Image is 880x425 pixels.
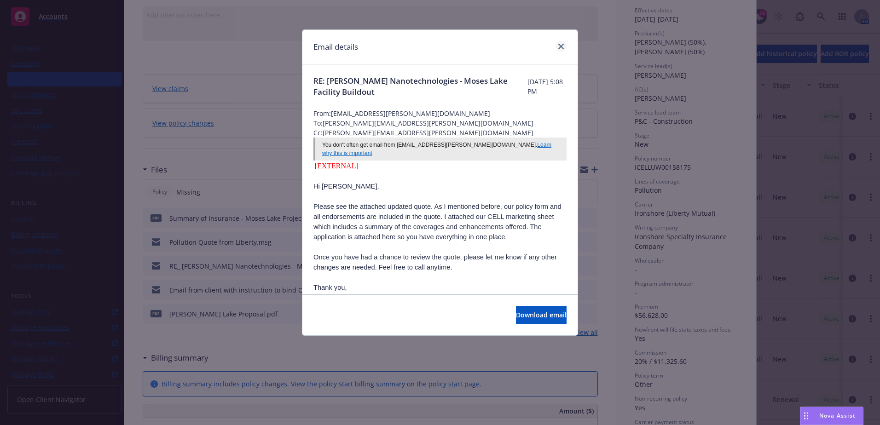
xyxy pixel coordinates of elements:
[516,310,567,319] span: Download email
[516,306,567,324] button: Download email
[819,412,856,419] span: Nova Assist
[313,284,347,291] span: Thank you,
[313,253,557,271] span: Once you have had a chance to review the quote, please let me know if any other changes are neede...
[313,183,379,190] span: Hi [PERSON_NAME],
[800,407,863,425] button: Nova Assist
[800,407,812,425] div: Drag to move
[313,203,562,241] span: Please see the attached updated quote. As I mentioned before, our policy form and all endorsement...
